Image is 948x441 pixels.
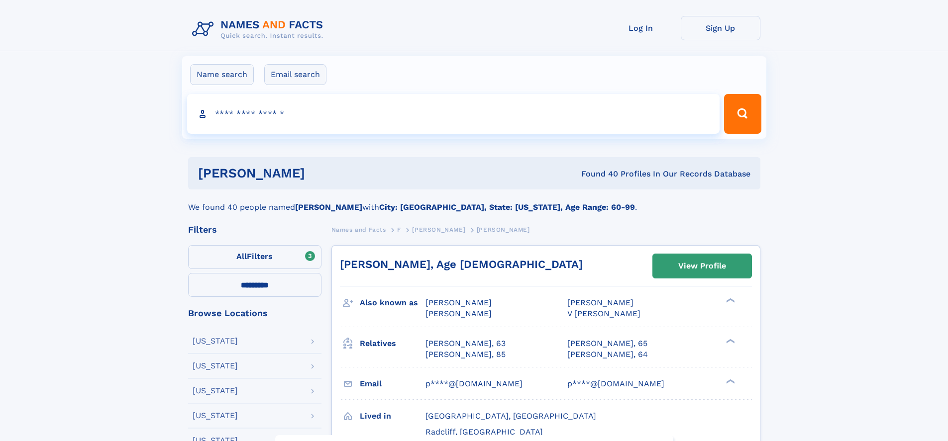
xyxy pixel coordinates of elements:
[397,223,401,236] a: F
[567,298,633,307] span: [PERSON_NAME]
[360,335,425,352] h3: Relatives
[379,202,635,212] b: City: [GEOGRAPHIC_DATA], State: [US_STATE], Age Range: 60-99
[425,298,492,307] span: [PERSON_NAME]
[412,223,465,236] a: [PERSON_NAME]
[724,297,736,304] div: ❯
[236,252,247,261] span: All
[340,258,583,270] a: [PERSON_NAME], Age [DEMOGRAPHIC_DATA]
[397,226,401,233] span: F
[425,411,596,421] span: [GEOGRAPHIC_DATA], [GEOGRAPHIC_DATA]
[193,412,238,420] div: [US_STATE]
[425,427,543,437] span: Radcliff, [GEOGRAPHIC_DATA]
[678,255,726,277] div: View Profile
[193,337,238,345] div: [US_STATE]
[193,387,238,395] div: [US_STATE]
[412,226,465,233] span: [PERSON_NAME]
[601,16,681,40] a: Log In
[681,16,760,40] a: Sign Up
[360,408,425,425] h3: Lived in
[425,309,492,318] span: [PERSON_NAME]
[187,94,720,134] input: search input
[724,94,761,134] button: Search Button
[190,64,254,85] label: Name search
[198,167,443,179] h1: [PERSON_NAME]
[425,338,506,349] a: [PERSON_NAME], 63
[567,309,640,318] span: V [PERSON_NAME]
[188,225,321,234] div: Filters
[295,202,362,212] b: [PERSON_NAME]
[653,254,751,278] a: View Profile
[477,226,530,233] span: [PERSON_NAME]
[193,362,238,370] div: [US_STATE]
[360,375,425,392] h3: Email
[264,64,326,85] label: Email search
[188,189,760,213] div: We found 40 people named with .
[188,245,321,269] label: Filters
[188,16,331,43] img: Logo Names and Facts
[331,223,386,236] a: Names and Facts
[724,378,736,384] div: ❯
[360,294,425,311] h3: Also known as
[425,349,506,360] a: [PERSON_NAME], 85
[443,169,750,179] div: Found 40 Profiles In Our Records Database
[188,309,321,318] div: Browse Locations
[567,349,648,360] a: [PERSON_NAME], 64
[567,338,647,349] a: [PERSON_NAME], 65
[724,338,736,344] div: ❯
